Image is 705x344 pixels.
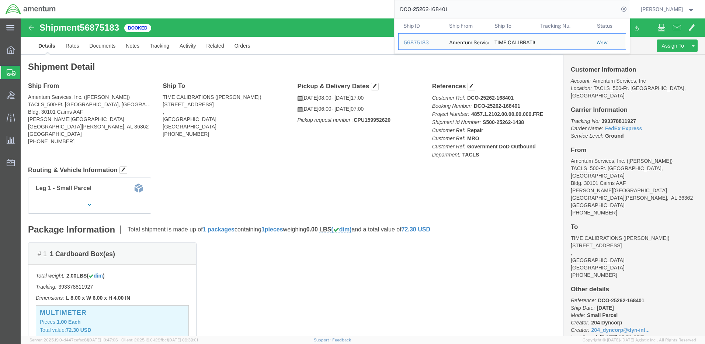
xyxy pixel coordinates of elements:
[5,4,56,15] img: logo
[640,5,695,14] button: [PERSON_NAME]
[535,18,592,33] th: Tracking Nu.
[398,18,444,33] th: Ship ID
[494,34,530,49] div: TIME CALIBRATIONS
[314,338,332,342] a: Support
[489,18,535,33] th: Ship To
[641,5,683,13] span: Judy Smith
[592,18,626,33] th: Status
[398,18,630,54] table: Search Results
[444,18,489,33] th: Ship From
[583,337,696,343] span: Copyright © [DATE]-[DATE] Agistix Inc., All Rights Reserved
[168,338,198,342] span: [DATE] 09:39:01
[395,0,619,18] input: Search for shipment number, reference number
[332,338,351,342] a: Feedback
[21,18,705,336] iframe: FS Legacy Container
[449,34,484,49] div: Amentum Services, Inc.
[29,338,118,342] span: Server: 2025.19.0-d447cefac8f
[404,39,439,47] div: 56875183
[88,338,118,342] span: [DATE] 10:47:06
[121,338,198,342] span: Client: 2025.19.0-129fbcf
[597,39,621,47] div: New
